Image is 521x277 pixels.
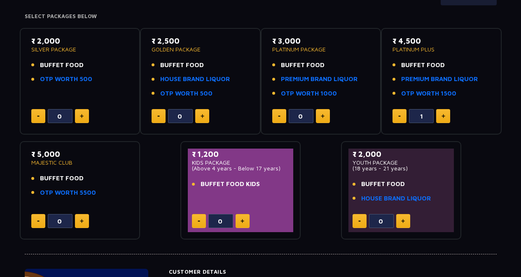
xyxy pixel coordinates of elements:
img: minus [358,221,361,222]
p: SILVER PACKAGE [31,47,129,52]
img: plus [321,114,325,118]
span: BUFFET FOOD KIDS [201,179,260,189]
span: BUFFET FOOD [281,61,325,70]
img: minus [398,116,401,117]
h4: Customer Details [169,269,497,275]
a: PREMIUM BRAND LIQUOR [401,74,478,84]
img: minus [37,116,40,117]
p: KIDS PACKAGE [192,160,290,165]
span: BUFFET FOOD [361,179,405,189]
p: ₹ 3,000 [272,35,370,47]
a: PREMIUM BRAND LIQUOR [281,74,357,84]
img: plus [80,114,84,118]
p: PLATINUM PACKAGE [272,47,370,52]
img: plus [401,219,405,223]
p: ₹ 5,000 [31,149,129,160]
a: OTP WORTH 1000 [281,89,337,98]
img: minus [37,221,40,222]
p: ₹ 2,000 [353,149,450,160]
p: ₹ 2,000 [31,35,129,47]
img: plus [442,114,445,118]
p: (Above 4 years - Below 17 years) [192,165,290,171]
p: YOUTH PACKAGE [353,160,450,165]
p: GOLDEN PACKAGE [152,47,249,52]
p: ₹ 4,500 [393,35,490,47]
p: ₹ 2,500 [152,35,249,47]
p: (18 years - 21 years) [353,165,450,171]
a: OTP WORTH 500 [40,74,92,84]
a: HOUSE BRAND LIQUOR [361,194,431,203]
img: minus [278,116,280,117]
img: minus [157,116,160,117]
p: ₹ 1,200 [192,149,290,160]
span: BUFFET FOOD [40,61,84,70]
img: plus [80,219,84,223]
h4: Select Packages Below [25,13,497,20]
img: plus [241,219,244,223]
a: OTP WORTH 500 [160,89,213,98]
span: BUFFET FOOD [401,61,445,70]
img: minus [198,221,200,222]
img: plus [201,114,204,118]
span: BUFFET FOOD [160,61,204,70]
a: OTP WORTH 5500 [40,188,96,198]
p: MAJESTIC CLUB [31,160,129,165]
p: PLATINUM PLUS [393,47,490,52]
a: HOUSE BRAND LIQUOR [160,74,230,84]
span: BUFFET FOOD [40,174,84,183]
a: OTP WORTH 1500 [401,89,456,98]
